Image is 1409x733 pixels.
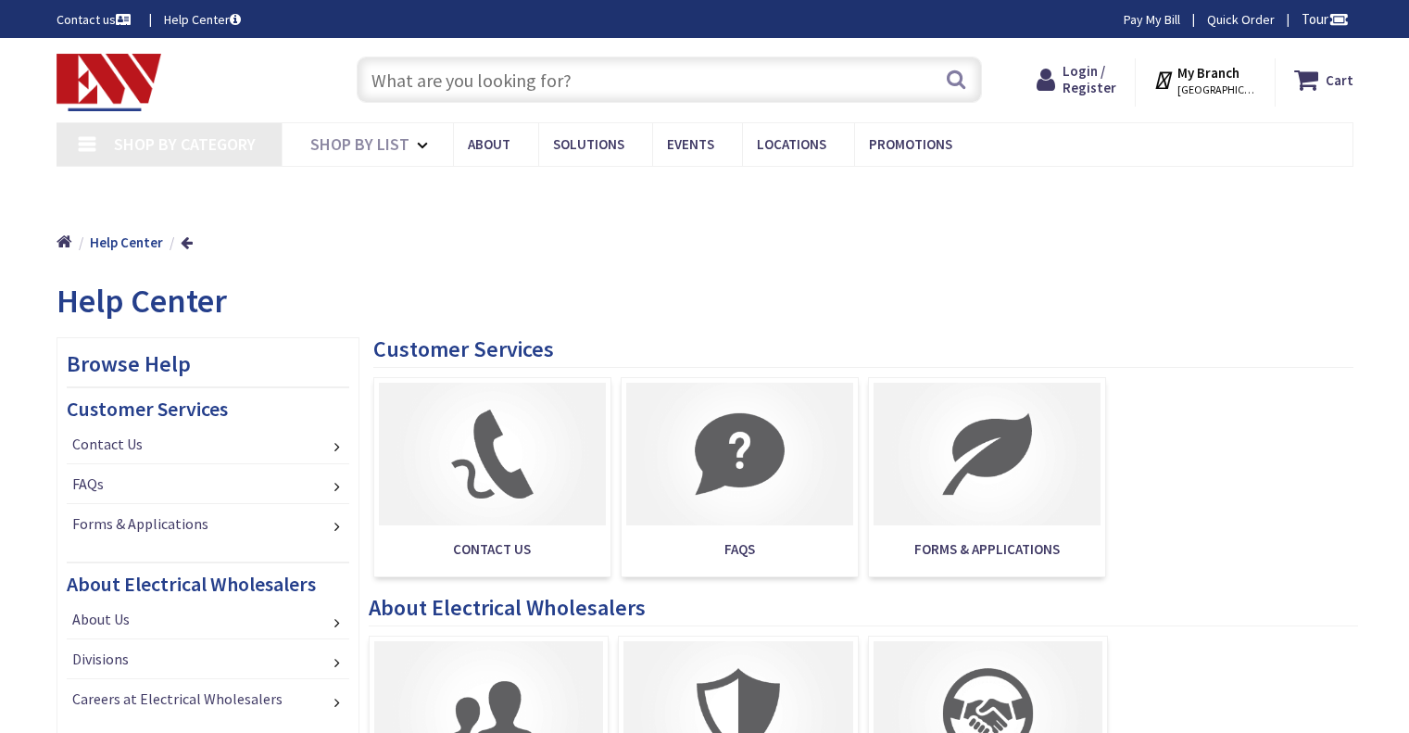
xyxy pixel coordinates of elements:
span: Contact Us [72,435,143,453]
span: Contact Us [379,530,606,567]
h3: Customer Services [373,337,1353,367]
a: Divisions [67,639,350,678]
a: Contact Us [67,424,350,463]
h4: About Electrical Wholesalers [67,573,350,595]
a: FAQs [67,464,350,503]
h4: Customer Services [67,398,350,420]
a: Cart [1294,63,1353,96]
span: About [468,135,510,153]
a: Contact Us Contact Us [373,377,611,578]
span: [GEOGRAPHIC_DATA], [GEOGRAPHIC_DATA] [1177,82,1256,97]
a: Quick Order [1207,10,1275,29]
a: Careers at Electrical Wholesalers [67,679,350,718]
img: Contact Us [379,383,606,526]
span: Promotions [869,135,952,153]
img: Electrical Wholesalers, Inc. [57,54,162,111]
span: Events [667,135,714,153]
a: FAQS FAQS [621,377,859,578]
a: Help Center [164,10,241,29]
a: About Us [67,600,350,638]
span: Shop By Category [114,133,256,155]
strong: Help Center [90,234,163,251]
img: Forms & Applications [874,383,1101,526]
span: Tour [1302,10,1349,28]
span: Help Center [57,280,227,322]
h3: About Electrical Wholesalers [369,596,1358,626]
span: Locations [757,135,826,153]
a: Pay My Bill [1124,10,1180,29]
a: Contact us [57,10,134,29]
a: Forms & Applications Forms & Applications [868,377,1106,578]
div: My Branch [GEOGRAPHIC_DATA], [GEOGRAPHIC_DATA] [1153,63,1256,96]
a: Login / Register [1037,63,1116,96]
strong: My Branch [1177,64,1239,82]
span: FAQS [626,530,853,567]
span: Forms & Applications [874,530,1101,567]
img: FAQS [626,383,853,526]
span: Shop By List [310,133,409,155]
input: What are you looking for? [357,57,982,103]
a: Forms & Applications [67,504,350,543]
span: Login / Register [1063,62,1116,96]
span: Solutions [553,135,624,153]
strong: Cart [1326,63,1353,96]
